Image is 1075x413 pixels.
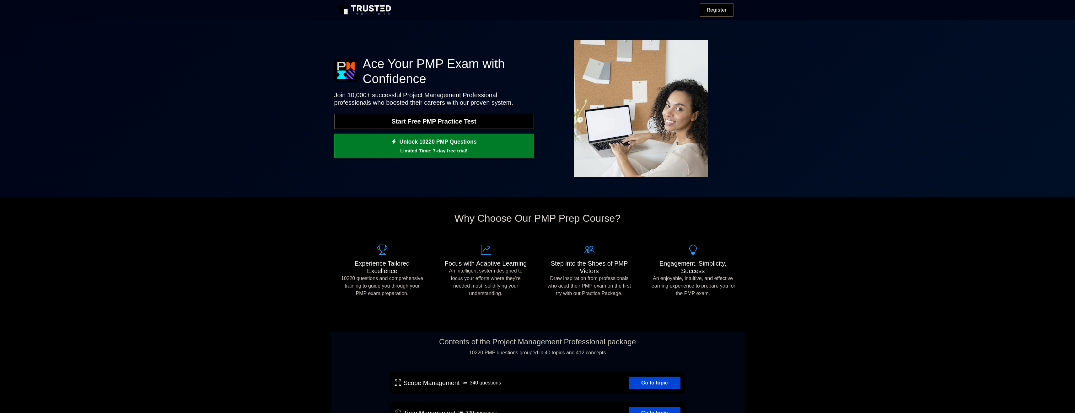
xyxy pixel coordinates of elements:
[546,260,632,275] h5: Step into the Shoes of PMP Victors
[650,275,736,297] p: An enjoyable, intuitive, and effective learning experience to prepare you for the PMP exam.
[546,275,632,297] p: Draw inspiration from professionals who aced their PMP exam on the first try with our Practice Pa...
[334,91,534,106] p: Join 10,000+ successful Project Management Professional professionals who boosted their careers w...
[443,260,529,267] h5: Focus with Adaptive Learning
[629,377,680,389] a: Go to topic
[334,134,534,159] a: Unlock 10220 PMP QuestionsLimited Time: 7-day free trial!
[650,260,736,275] h5: Engagement, Simplicity, Success
[334,56,534,86] h1: Ace Your PMP Exam with Confidence
[443,267,529,297] p: An intelligent system designed to focus your efforts where they're needed most, solidifying your ...
[334,212,741,224] h2: Why Choose Our PMP Prep Course?
[390,337,685,357] div: 10220 PMP questions grouped in 40 topics and 412 concepts
[390,337,685,347] h4: Contents of the Project Management Professional package
[339,260,425,275] h5: Experience Tailored Excellence
[342,147,526,154] small: Limited Time: 7-day free trial!
[339,275,425,297] p: 10220 questions and comprehensive training to guide you through your PMP exam preparation.
[703,6,730,14] a: Register
[334,114,534,129] a: Start Free PMP Practice Test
